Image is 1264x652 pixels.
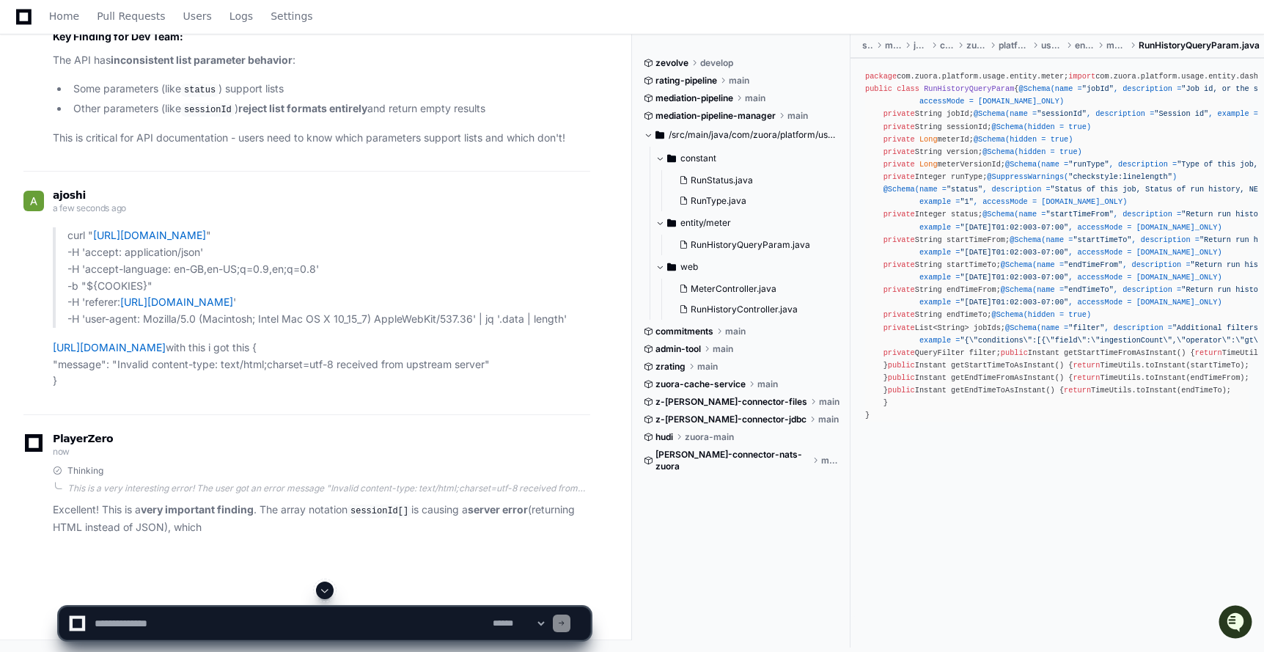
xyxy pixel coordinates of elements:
[1037,110,1087,119] span: "sessionId"
[960,273,1068,282] span: "[DATE]T01:02:003-07:00"
[729,75,749,87] span: main
[655,326,713,337] span: commitments
[655,431,673,443] span: hudi
[700,57,733,69] span: develop
[1106,40,1127,51] span: meter
[181,84,218,97] code: status
[960,223,1068,232] span: "[DATE]T01:02:003-07:00"
[787,110,808,122] span: main
[883,260,915,269] span: private
[67,227,590,328] p: curl " " -H 'accept: application/json' -H 'accept-language: en-GB,en-US;q=0.9,en;q=0.8' -b "${COO...
[691,239,810,251] span: RunHistoryQueryParam.java
[655,211,839,235] button: entity/meter
[865,72,897,81] span: package
[960,298,1068,307] span: "[DATE]T01:02:003-07:00"
[691,304,798,315] span: RunHistoryController.java
[960,248,1068,257] span: "[DATE]T01:02:003-07:00"
[883,348,915,357] span: private
[883,172,915,181] span: private
[1082,85,1114,94] span: "jobId"
[1068,160,1109,169] span: "runType"
[680,261,698,273] span: web
[725,326,746,337] span: main
[883,160,915,169] span: private
[53,202,126,213] span: a few seconds ago
[818,414,839,425] span: main
[982,147,1082,156] span: @Schema(hidden = true)
[53,189,86,201] span: ajoshi
[1064,387,1091,395] span: return
[655,414,806,425] span: z-[PERSON_NAME]-connector-jdbc
[1073,361,1100,370] span: return
[888,373,915,382] span: public
[1064,286,1114,295] span: "endTimeTo"
[667,150,676,167] svg: Directory
[897,85,919,94] span: class
[120,296,233,308] a: [URL][DOMAIN_NAME]
[655,75,717,87] span: rating-pipeline
[655,92,733,104] span: mediation-pipeline
[183,12,212,21] span: Users
[53,52,590,69] p: The API has :
[821,455,839,466] span: main
[966,40,987,51] span: zuora
[111,54,293,66] strong: inconsistent list parameter behavior
[23,191,44,211] img: ACg8ocKOqf3Yu6uWb325nD0TzhNDPHi5PgI8sSqHlOPJh8a6EJA9xQ=s96-c
[680,153,716,164] span: constant
[697,361,718,373] span: main
[667,214,676,232] svg: Directory
[757,378,778,390] span: main
[883,110,915,119] span: private
[819,396,839,408] span: main
[271,12,312,21] span: Settings
[883,210,915,219] span: private
[1068,72,1095,81] span: import
[669,129,839,141] span: /src/main/java/com/zuora/platform/usage
[691,175,753,186] span: RunStatus.java
[883,286,915,295] span: private
[888,361,915,370] span: public
[1068,172,1172,181] span: "checkstyle:linelength"
[53,130,590,147] p: This is critical for API documentation - users need to know which parameters support lists and wh...
[53,434,113,443] span: PlayerZero
[141,503,254,516] strong: very important finding
[655,449,809,472] span: [PERSON_NAME]-connector-nats-zuora
[883,122,915,131] span: private
[673,170,831,191] button: RunStatus.java
[67,483,590,494] div: This is a very interesting error! The user got an error message "Invalid content-type: text/html;...
[655,110,776,122] span: mediation-pipeline-manager
[883,147,915,156] span: private
[655,396,807,408] span: z-[PERSON_NAME]-connector-files
[960,198,973,207] span: "1"
[53,340,590,389] p: with this i got this { "message": "Invalid content-type: text/html;charset=utf-8 received from up...
[655,57,688,69] span: zevolve
[655,255,839,279] button: web
[999,40,1029,51] span: platform
[974,135,1073,144] span: @Schema(hidden = true)
[673,191,831,211] button: RunType.java
[229,12,253,21] span: Logs
[53,29,590,44] h2: Key Finding for Dev Team:
[673,235,831,255] button: RunHistoryQueryParam.java
[249,114,267,131] button: Start new chat
[93,229,206,241] a: [URL][DOMAIN_NAME]
[947,186,982,194] span: "status"
[655,147,839,170] button: constant
[924,85,1014,94] span: RunHistoryQueryParam
[883,311,915,320] span: private
[914,40,928,51] span: java
[673,299,831,320] button: RunHistoryController.java
[680,217,731,229] span: entity/meter
[69,100,590,118] li: Other parameters (like ) and return empty results
[15,15,44,44] img: PlayerZero
[883,235,915,244] span: private
[1001,348,1028,357] span: public
[1217,604,1257,643] iframe: Open customer support
[888,387,915,395] span: public
[1046,210,1113,219] span: "startTimeFrom"
[67,465,103,477] span: Thinking
[1195,348,1222,357] span: return
[53,502,590,535] p: Excellent! This is a . The array notation is causing a (returning HTML instead of JSON), which
[655,126,664,144] svg: Directory
[1139,40,1260,51] span: RunHistoryQueryParam.java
